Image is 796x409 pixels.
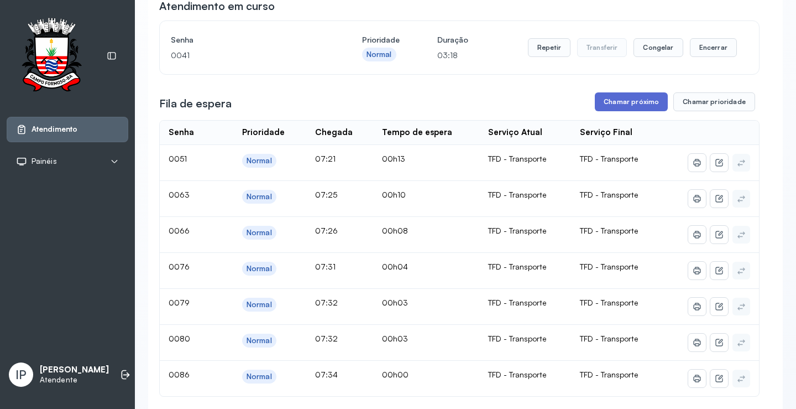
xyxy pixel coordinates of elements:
[577,38,627,57] button: Transferir
[580,262,638,271] span: TFD - Transporte
[171,48,324,63] p: 0041
[362,32,400,48] h4: Prioridade
[169,334,190,343] span: 0080
[382,127,452,138] div: Tempo de espera
[595,92,668,111] button: Chamar próximo
[247,192,272,201] div: Normal
[169,262,190,271] span: 0076
[382,262,408,271] span: 00h04
[488,226,562,236] div: TFD - Transporte
[169,127,194,138] div: Senha
[437,32,468,48] h4: Duração
[169,298,190,307] span: 0079
[315,127,353,138] div: Chegada
[315,226,338,235] span: 07:26
[488,334,562,344] div: TFD - Transporte
[673,92,755,111] button: Chamar prioridade
[580,370,638,379] span: TFD - Transporte
[247,264,272,273] div: Normal
[580,154,638,163] span: TFD - Transporte
[159,96,232,111] h3: Fila de espera
[488,127,542,138] div: Serviço Atual
[247,156,272,165] div: Normal
[580,298,638,307] span: TFD - Transporte
[242,127,285,138] div: Prioridade
[247,372,272,381] div: Normal
[580,226,638,235] span: TFD - Transporte
[32,157,57,166] span: Painéis
[169,190,190,199] span: 0063
[690,38,737,57] button: Encerrar
[488,370,562,380] div: TFD - Transporte
[171,32,324,48] h4: Senha
[32,125,77,134] span: Atendimento
[382,190,406,199] span: 00h10
[40,365,109,375] p: [PERSON_NAME]
[488,262,562,272] div: TFD - Transporte
[382,370,409,379] span: 00h00
[169,154,187,163] span: 0051
[366,50,392,59] div: Normal
[16,124,119,135] a: Atendimento
[247,228,272,237] div: Normal
[580,127,632,138] div: Serviço Final
[247,336,272,345] div: Normal
[633,38,683,57] button: Congelar
[12,18,91,95] img: Logotipo do estabelecimento
[488,190,562,200] div: TFD - Transporte
[437,48,468,63] p: 03:18
[247,300,272,309] div: Normal
[580,334,638,343] span: TFD - Transporte
[315,334,338,343] span: 07:32
[169,370,190,379] span: 0086
[40,375,109,385] p: Atendente
[580,190,638,199] span: TFD - Transporte
[382,226,408,235] span: 00h08
[528,38,570,57] button: Repetir
[488,154,562,164] div: TFD - Transporte
[488,298,562,308] div: TFD - Transporte
[315,190,337,199] span: 07:25
[315,262,336,271] span: 07:31
[315,298,338,307] span: 07:32
[382,154,405,163] span: 00h13
[315,154,336,163] span: 07:21
[169,226,190,235] span: 0066
[382,298,408,307] span: 00h03
[382,334,408,343] span: 00h03
[315,370,338,379] span: 07:34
